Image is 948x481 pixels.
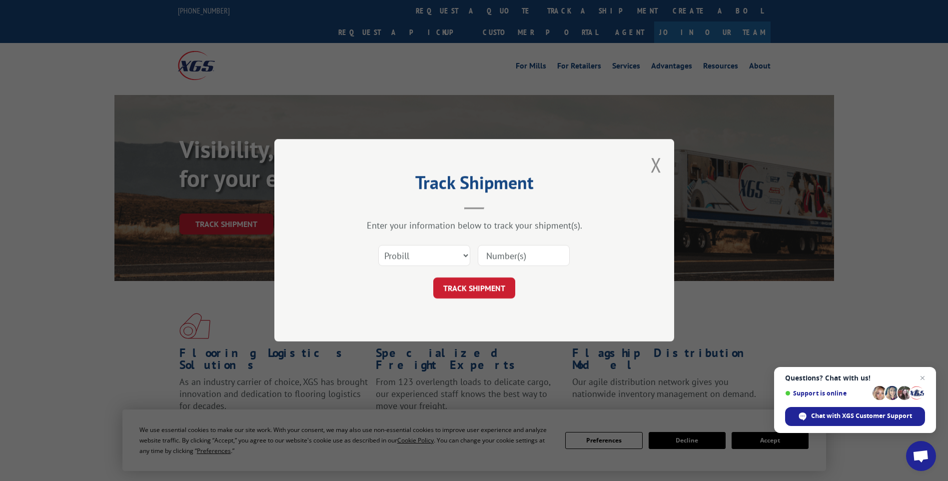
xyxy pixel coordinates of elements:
[324,175,624,194] h2: Track Shipment
[917,372,929,384] span: Close chat
[324,220,624,231] div: Enter your information below to track your shipment(s).
[785,374,925,382] span: Questions? Chat with us!
[811,411,912,420] span: Chat with XGS Customer Support
[906,441,936,471] div: Open chat
[785,407,925,426] div: Chat with XGS Customer Support
[433,278,515,299] button: TRACK SHIPMENT
[651,151,662,178] button: Close modal
[785,389,869,397] span: Support is online
[478,245,570,266] input: Number(s)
